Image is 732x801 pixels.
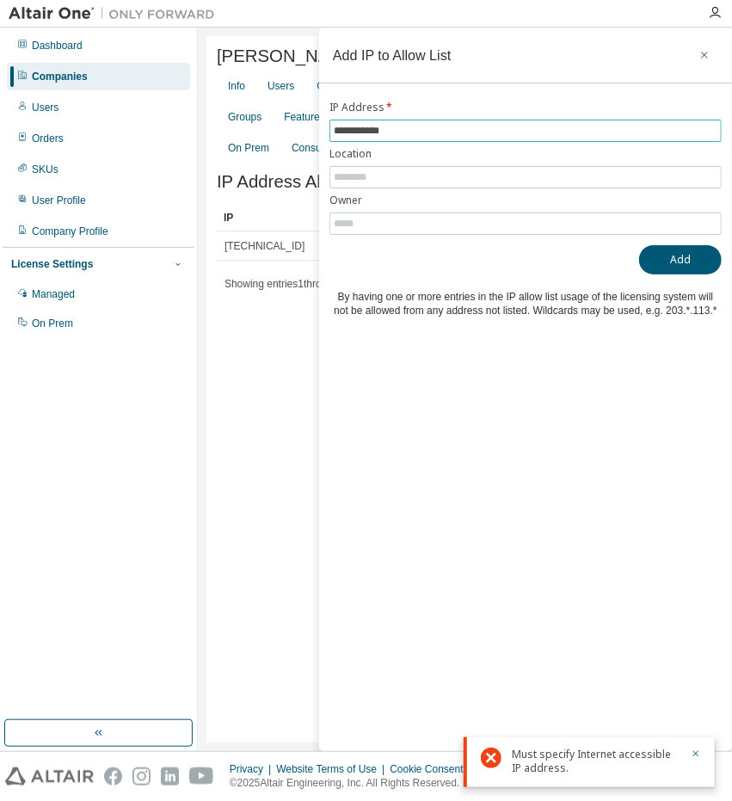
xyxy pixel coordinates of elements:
img: instagram.svg [132,767,151,786]
div: Groups [228,110,261,124]
div: Consumables [292,141,354,155]
div: Managed [32,287,75,301]
img: altair_logo.svg [5,767,94,786]
label: IP Address [329,101,722,114]
button: Add [639,245,722,274]
span: [PERSON_NAME] - 176966 [217,46,435,66]
label: Location [329,147,722,161]
span: IP Address Allowlist (1) [217,172,395,192]
img: facebook.svg [104,767,122,786]
div: Orders [32,132,64,145]
div: Privacy [230,762,276,776]
span: [TECHNICAL_ID] [225,239,304,253]
div: IP [224,204,382,231]
div: Info [228,79,245,93]
div: Feature Restrictions [284,110,376,124]
div: Must specify Internet accessible IP address. [512,748,680,775]
div: License Settings [11,257,93,271]
img: linkedin.svg [161,767,179,786]
div: Add IP to Allow List [333,48,451,62]
div: SKUs [32,163,58,176]
p: © 2025 Altair Engineering, Inc. All Rights Reserved. [230,776,474,791]
label: Owner [329,194,722,207]
div: Cookie Consent [390,762,473,776]
img: Altair One [9,5,224,22]
div: Users [32,101,58,114]
div: On Prem [228,141,269,155]
div: User Profile [32,194,86,207]
div: Contacts [317,79,357,93]
div: Company Profile [32,225,108,238]
span: Showing entries 1 through 1 of 1 [225,278,359,290]
img: youtube.svg [189,767,214,786]
div: By having one or more entries in the IP allow list usage of the licensing system will not be allo... [329,290,722,317]
div: Users [268,79,294,93]
div: On Prem [32,317,73,330]
div: Companies [32,70,88,83]
div: Website Terms of Use [276,762,390,776]
div: Dashboard [32,39,83,52]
